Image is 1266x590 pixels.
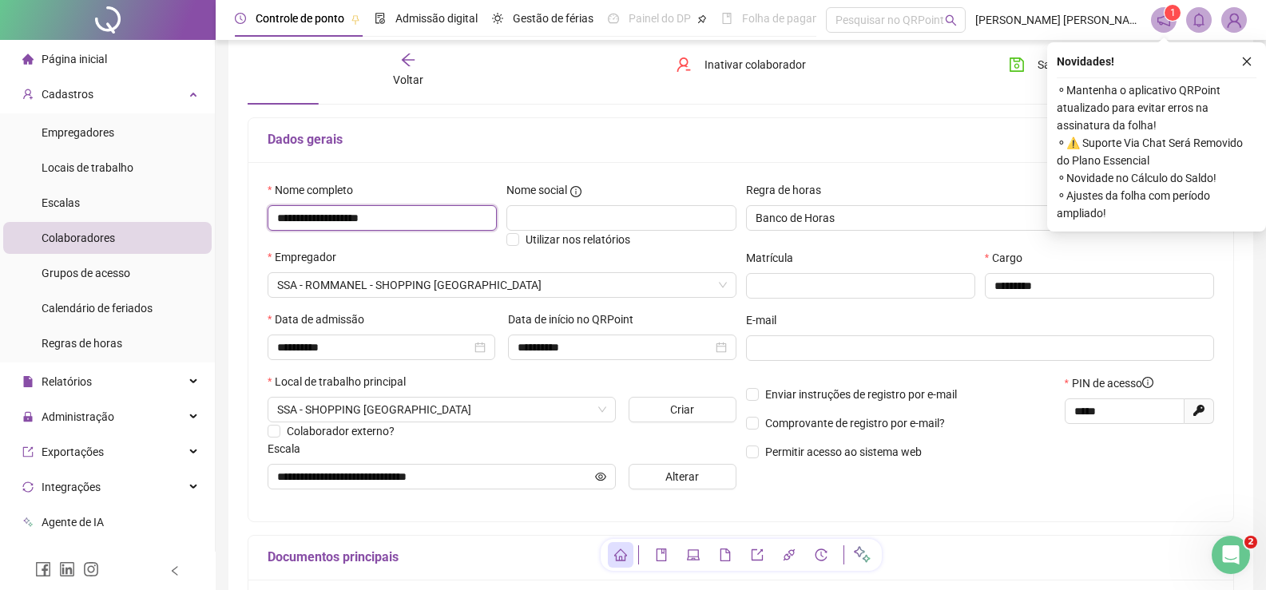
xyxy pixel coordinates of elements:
label: Empregador [268,248,347,266]
span: Regras de horas [42,337,122,350]
span: laptop [687,548,700,561]
span: ⚬ Novidade no Cálculo do Saldo! [1057,169,1256,187]
span: RM COMERCIO DE BIJUTERIAS EIRELI – MATRIZ [277,273,727,297]
label: Matrícula [746,249,804,267]
iframe: Intercom live chat [1212,536,1250,574]
span: book [655,548,668,561]
span: Gestão de férias [513,12,593,25]
span: ⚬ Mantenha o aplicativo QRPoint atualizado para evitar erros na assinatura da folha! [1057,81,1256,134]
span: Painel do DP [629,12,691,25]
span: Locais de trabalho [42,161,133,174]
span: Colaborador externo? [287,425,395,438]
span: dashboard [608,13,619,24]
span: Colaboradores [42,232,115,244]
span: Banco de Horas [756,206,1125,230]
span: Criar [670,401,694,418]
span: export [22,446,34,457]
button: Criar [629,397,736,422]
span: Controle de ponto [256,12,344,25]
span: user-add [22,89,34,100]
span: Utilizar nos relatórios [526,233,630,246]
span: Página inicial [42,53,107,65]
h5: Dados gerais [268,130,1214,149]
img: 82688 [1222,8,1246,32]
span: Alterar [665,468,699,485]
span: Nome social [506,181,567,199]
span: linkedin [59,561,75,577]
span: file [22,376,34,387]
label: Regra de horas [746,181,831,199]
span: close [1241,56,1252,67]
span: 2 [1244,536,1257,548]
span: pushpin [351,14,360,24]
span: Empregadores [42,126,114,139]
span: Acesso à API [42,551,106,564]
span: file [719,548,732,561]
label: Nome completo [268,181,363,199]
button: Inativar colaborador [664,52,818,77]
span: ⚬ Ajustes da folha com período ampliado! [1057,187,1256,222]
span: lock [22,411,34,422]
span: Novidades ! [1057,53,1114,70]
span: Exportações [42,445,104,458]
span: [PERSON_NAME] [PERSON_NAME] - [GEOGRAPHIC_DATA] [975,11,1141,29]
label: Data de admissão [268,311,375,328]
span: save [1009,57,1025,73]
span: notification [1157,13,1171,27]
span: Calendário de feriados [42,302,153,315]
span: user-delete [676,57,692,73]
span: Permitir acesso ao sistema web [765,445,922,458]
span: clock-circle [235,13,246,24]
span: left [169,565,181,576]
span: Agente de IA [42,516,104,529]
span: Escalas [42,196,80,209]
label: Cargo [985,249,1033,267]
label: Escala [268,440,311,457]
span: Enviar instruções de registro por e-mail [765,388,957,401]
span: Folha de pagamento [742,12,844,25]
span: instagram [83,561,99,577]
span: home [614,548,627,561]
span: facebook [35,561,51,577]
span: 1 [1170,7,1176,18]
span: info-circle [570,186,581,197]
span: eye [595,471,606,482]
span: Inativar colaborador [704,56,806,73]
span: Administração [42,410,114,423]
span: AV. TANCREDO NEVES, Nº3133 SALVADOR SHOPPING LJ. 1014 CAMINHO DAS ARVORES CEP: 41.820-021 [277,398,606,422]
label: Local de trabalho principal [268,373,416,390]
span: Admissão digital [395,12,478,25]
label: E-mail [746,311,787,329]
span: ⚬ ⚠️ Suporte Via Chat Será Removido do Plano Essencial [1057,134,1256,169]
button: Alterar [629,464,736,489]
span: sun [492,13,503,24]
span: search [945,14,957,26]
span: Integrações [42,481,101,493]
span: sync [22,481,34,493]
label: Data de início no QRPoint [508,311,644,328]
span: Salvar [1038,56,1069,73]
span: bell [1192,13,1206,27]
span: Grupos de acesso [42,267,130,279]
span: Relatórios [42,375,92,388]
span: export [751,548,764,561]
span: book [721,13,732,24]
span: PIN de acesso [1072,374,1153,392]
span: Comprovante de registro por e-mail? [765,417,945,430]
span: api [783,548,796,561]
sup: 1 [1165,5,1181,21]
span: Voltar [393,73,423,86]
span: arrow-left [400,52,416,68]
h5: Documentos principais [268,548,1214,567]
span: pushpin [697,14,707,24]
button: Salvar [997,52,1081,77]
span: Cadastros [42,88,93,101]
span: history [815,548,827,561]
span: info-circle [1142,377,1153,388]
span: home [22,53,34,65]
span: file-done [375,13,386,24]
